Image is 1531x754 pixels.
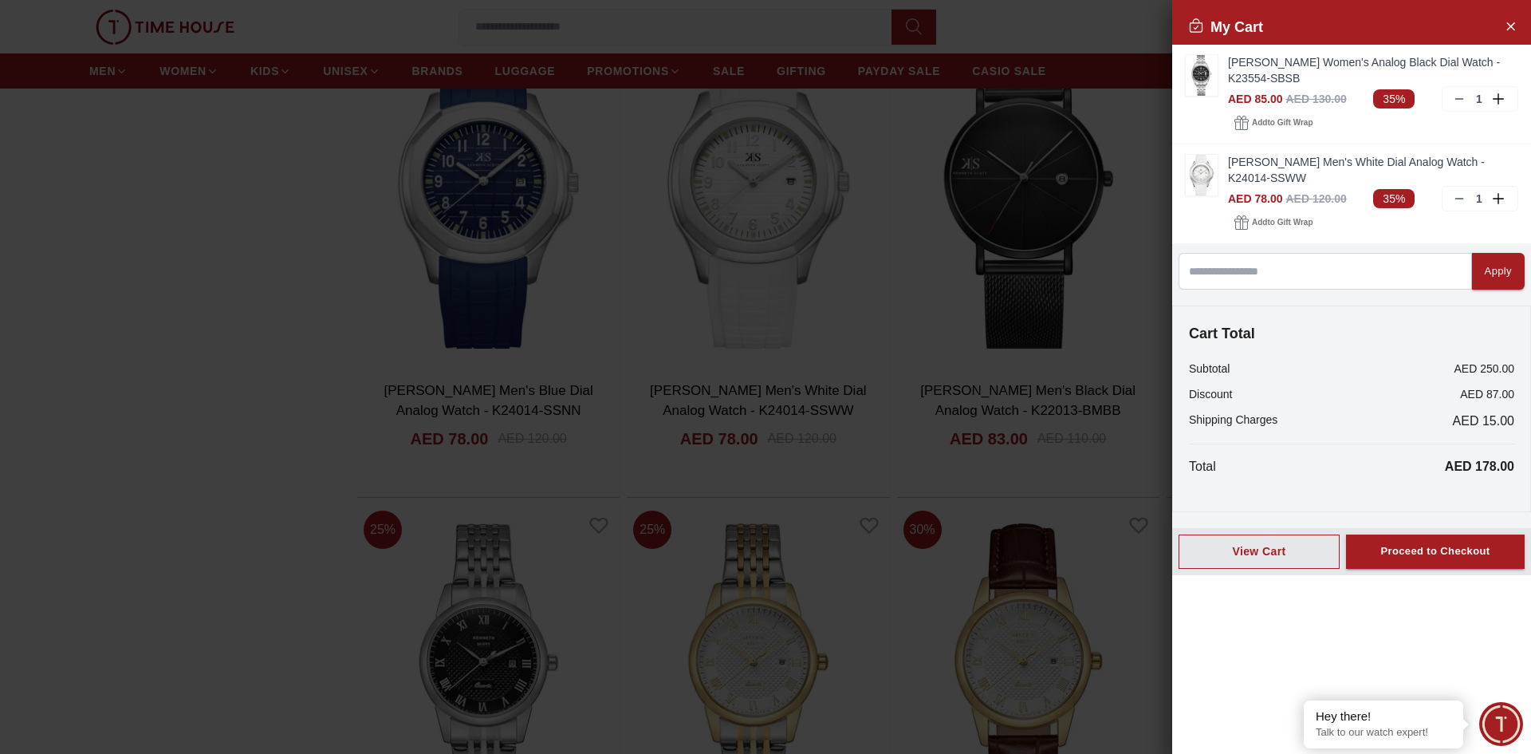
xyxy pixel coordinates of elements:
h2: My Cart [1188,16,1263,38]
p: AED 87.00 [1460,386,1514,402]
p: 1 [1473,191,1486,207]
a: [PERSON_NAME] Women's Analog Black Dial Watch - K23554-SBSB [1228,54,1518,86]
span: AED 15.00 [1453,412,1514,431]
p: AED 178.00 [1445,457,1514,476]
p: Discount [1189,386,1232,402]
div: Proceed to Checkout [1380,543,1490,561]
h4: Cart Total [1189,322,1514,345]
p: Total [1189,457,1216,476]
p: Shipping Charges [1189,412,1277,431]
span: Add to Gift Wrap [1252,115,1313,131]
button: Apply [1472,253,1525,290]
span: AED 130.00 [1285,93,1346,105]
p: Talk to our watch expert! [1316,726,1451,740]
p: AED 250.00 [1454,361,1515,377]
div: View Cart [1192,543,1326,559]
span: AED 85.00 [1228,93,1282,105]
span: AED 120.00 [1285,192,1346,205]
a: [PERSON_NAME] Men's White Dial Analog Watch - K24014-SSWW [1228,154,1518,186]
button: Addto Gift Wrap [1228,211,1319,234]
button: View Cart [1179,535,1340,569]
span: Add to Gift Wrap [1252,215,1313,231]
div: Hey there! [1316,709,1451,724]
div: Chat Widget [1479,702,1523,746]
button: Proceed to Checkout [1346,535,1525,569]
img: ... [1186,55,1218,96]
button: Addto Gift Wrap [1228,112,1319,134]
img: ... [1186,155,1218,195]
button: Close Account [1498,13,1523,38]
span: 35% [1373,89,1415,109]
span: AED 78.00 [1228,192,1282,205]
p: 1 [1473,91,1486,107]
span: 35% [1373,189,1415,208]
div: Apply [1485,263,1512,281]
p: Subtotal [1189,361,1230,377]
